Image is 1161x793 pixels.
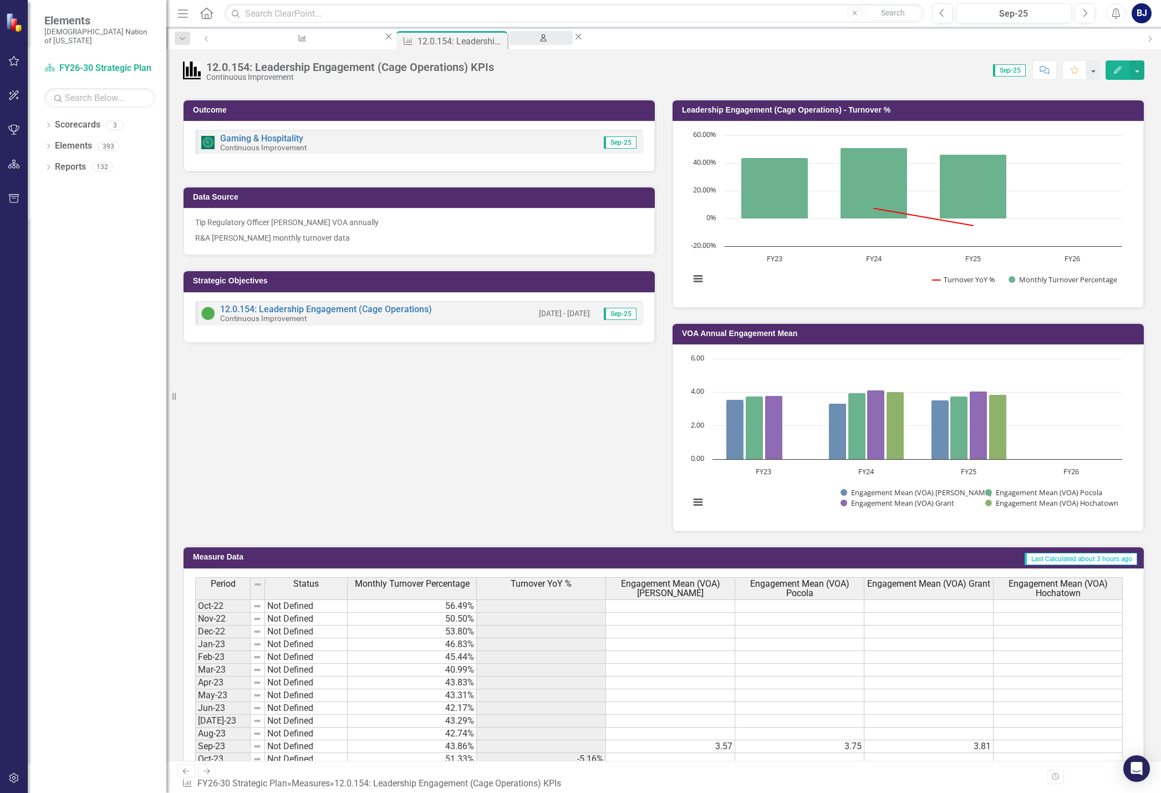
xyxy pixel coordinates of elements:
a: 12.0.197: Forestry Financial Management KPIs [218,31,383,45]
img: 8DAGhfEEPCf229AAAAAElFTkSuQmCC [253,665,262,674]
h3: Data Source [193,193,649,201]
span: Sep-25 [604,308,636,320]
span: Elements [44,14,155,27]
span: Status [293,579,319,589]
div: 12.0.154: Leadership Engagement (Cage Operations) KPIs [334,778,561,789]
a: FY26-30 Strategic Plan [197,778,287,789]
path: FY23, 3.75. Engagement Mean (VOA) Pocola. [746,396,763,460]
img: 8DAGhfEEPCf229AAAAAElFTkSuQmCC [253,627,262,636]
button: Show Engagement Mean (VOA) Grant [841,498,954,508]
text: 2.00 [691,420,704,430]
path: FY24, 51.19. Monthly Turnover Percentage. [841,148,908,219]
div: Open Intercom Messenger [1123,755,1150,782]
img: CI Action Plan Approved/In Progress [201,307,215,320]
td: 3.75 [735,740,864,753]
div: Sep-25 [960,7,1068,21]
button: Show Turnover YoY % [933,274,996,284]
text: 4.00 [691,386,704,396]
td: 3.57 [606,740,735,753]
text: FY23 [756,466,771,476]
div: 12.0.197: Forestry Financial Management KPIs [228,42,373,55]
a: Elements [55,140,92,152]
h3: Strategic Objectives [193,277,649,285]
button: View chart menu, Chart [690,271,706,287]
img: ClearPoint Strategy [4,12,26,33]
td: Apr-23 [195,677,251,689]
p: R&A [PERSON_NAME] monthly turnover data [195,230,643,243]
h3: Outcome [193,106,649,114]
h3: Leadership Engagement (Cage Operations) - Turnover % [682,106,1138,114]
img: 8DAGhfEEPCf229AAAAAElFTkSuQmCC [253,640,262,649]
text: 20.00% [693,185,716,195]
td: Not Defined [265,651,348,664]
td: Sep-23 [195,740,251,753]
text: Engagement Mean (VOA) Hochatown [996,498,1118,508]
small: [DEMOGRAPHIC_DATA] Nation of [US_STATE] [44,27,155,45]
td: Not Defined [265,715,348,728]
text: 0% [706,212,716,222]
img: 8DAGhfEEPCf229AAAAAElFTkSuQmCC [253,580,262,589]
button: Show Engagement Mean (VOA) Durant [841,487,959,497]
td: 43.29% [348,715,477,728]
td: Not Defined [265,740,348,753]
span: Turnover YoY % [511,579,572,589]
path: FY24, 3.97. Engagement Mean (VOA) Pocola. [848,393,866,460]
td: Mar-23 [195,664,251,677]
a: 12.0.154: Leadership Engagement (Cage Operations) [220,304,432,314]
h3: VOA Annual Engagement Mean [682,329,1138,338]
p: Tip Regulatory Officer [PERSON_NAME] VOA annually [195,217,643,230]
img: 8DAGhfEEPCf229AAAAAElFTkSuQmCC [253,614,262,623]
td: Oct-22 [195,599,251,613]
text: FY25 [961,466,976,476]
svg: Interactive chart [684,353,1128,520]
span: Engagement Mean (VOA) Grant [867,579,990,589]
text: FY25 [965,253,981,263]
span: Sep-25 [604,136,636,149]
span: Search [881,8,905,17]
path: FY24, 3.33. Engagement Mean (VOA) Durant. [829,404,847,460]
td: Not Defined [265,702,348,715]
div: 3 [106,120,124,130]
td: 50.50% [348,613,477,626]
path: FY24, 4.12. Engagement Mean (VOA) Grant. [867,390,885,460]
div: 12.0.154: Leadership Engagement (Cage Operations) KPIs [206,61,494,73]
button: Show Monthly Turnover Percentage [1009,274,1117,284]
path: FY25, 3.52. Engagement Mean (VOA) Durant. [931,400,949,460]
a: Scorecards [55,119,100,131]
a: Gaming & Hospitality [220,133,303,144]
g: Monthly Turnover Percentage, series 2 of 2. Bar series with 4 bars. [741,135,1073,219]
path: FY25, 3.75. Engagement Mean (VOA) Pocola. [950,396,968,460]
img: 8DAGhfEEPCf229AAAAAElFTkSuQmCC [253,602,262,611]
a: My Scorecard [510,31,573,45]
g: Engagement Mean (VOA) Pocola, bar series 2 of 4 with 4 bars. [746,359,1072,460]
td: Not Defined [265,677,348,689]
text: 60.00% [693,129,716,139]
a: Reports [55,161,86,174]
td: Jan-23 [195,638,251,651]
td: 43.31% [348,689,477,702]
text: FY24 [858,466,874,476]
small: Continuous Improvement [220,143,307,152]
span: Engagement Mean (VOA) Hochatown [996,579,1120,598]
path: FY25, 3.86. Engagement Mean (VOA) Hochatown. [989,395,1007,460]
h3: Measure Data [193,553,483,561]
td: 45.44% [348,651,477,664]
td: Aug-23 [195,728,251,740]
td: Not Defined [265,689,348,702]
td: 46.83% [348,638,477,651]
td: 42.17% [348,702,477,715]
td: 51.33% [348,753,477,766]
td: Feb-23 [195,651,251,664]
img: 8DAGhfEEPCf229AAAAAElFTkSuQmCC [253,704,262,713]
div: Chart. Highcharts interactive chart. [684,130,1132,296]
td: Oct-23 [195,753,251,766]
img: 8DAGhfEEPCf229AAAAAElFTkSuQmCC [253,653,262,662]
path: FY25, 4.05. Engagement Mean (VOA) Grant. [970,392,987,460]
svg: Interactive chart [684,130,1128,296]
span: Last Calculated about 3 hours ago [1025,553,1137,565]
div: 132 [91,162,113,172]
path: FY23, 3.57. Engagement Mean (VOA) Durant. [726,400,744,460]
td: May-23 [195,689,251,702]
text: FY23 [767,253,782,263]
text: FY24 [866,253,882,263]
